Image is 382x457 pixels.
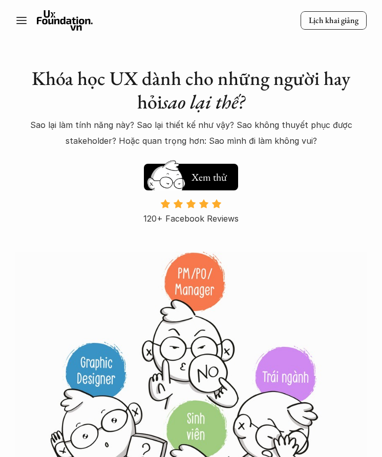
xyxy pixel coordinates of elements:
[15,67,367,113] h1: Khóa học UX dành cho những người hay hỏi
[190,170,228,184] h5: Xem thử
[309,15,358,26] p: Lịch khai giảng
[143,211,239,226] p: 120+ Facebook Reviews
[144,159,238,190] a: Xem thử
[15,117,367,148] p: Sao lại làm tính năng này? Sao lại thiết kế như vậy? Sao không thuyết phục được stakeholder? Hoặc...
[162,89,245,114] em: sao lại thế?
[301,11,367,30] a: Lịch khai giảng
